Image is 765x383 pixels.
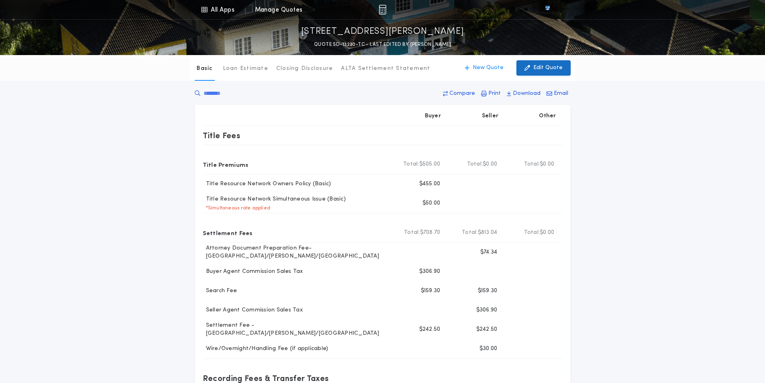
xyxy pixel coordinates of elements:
p: Seller Agent Commission Sales Tax [203,306,303,314]
b: Total: [467,160,483,168]
b: Total: [404,229,420,237]
p: * Simultaneous rate applied [203,205,271,211]
p: Loan Estimate [223,65,268,73]
p: Title Premiums [203,158,249,171]
p: $306.90 [419,268,441,276]
p: Compare [449,90,475,98]
p: ALTA Settlement Statement [341,65,430,73]
p: Print [488,90,501,98]
span: $505.00 [419,160,441,168]
p: Title Resource Network Simultaneous Issue (Basic) [203,195,346,203]
button: New Quote [457,60,512,76]
b: Total: [403,160,419,168]
p: Edit Quote [533,64,563,72]
p: Settlement Fee - [GEOGRAPHIC_DATA]/[PERSON_NAME]/[GEOGRAPHIC_DATA] [203,322,390,338]
p: $306.90 [476,306,498,314]
p: $242.50 [476,326,498,334]
button: Email [544,86,571,101]
p: Buyer [425,112,441,120]
p: Other [539,112,556,120]
p: Attorney Document Preparation Fee-[GEOGRAPHIC_DATA]/[PERSON_NAME]/[GEOGRAPHIC_DATA] [203,244,390,260]
button: Edit Quote [516,60,571,76]
img: img [379,5,386,14]
p: $455.00 [419,180,441,188]
p: Email [554,90,568,98]
p: New Quote [473,64,504,72]
b: Total: [524,229,540,237]
p: Title Resource Network Owners Policy (Basic) [203,180,331,188]
span: $813.04 [478,229,498,237]
p: $242.50 [419,326,441,334]
p: Wire/Overnight/Handling Fee (if applicable) [203,345,328,353]
p: Basic [196,65,212,73]
button: Compare [441,86,477,101]
b: Total: [462,229,478,237]
p: $159.30 [478,287,498,295]
p: $50.00 [422,199,441,207]
button: Print [479,86,503,101]
p: Buyer Agent Commission Sales Tax [203,268,303,276]
p: QUOTE SD-13230-TC - LAST EDITED BY [PERSON_NAME] [314,41,451,49]
p: $74.34 [480,248,498,256]
p: Search Fee [203,287,237,295]
span: $0.00 [483,160,497,168]
img: vs-icon [530,6,564,14]
p: Closing Disclosure [276,65,333,73]
span: $0.00 [540,229,554,237]
p: Settlement Fees [203,226,253,239]
span: $0.00 [540,160,554,168]
p: Title Fees [203,129,241,142]
p: Seller [482,112,499,120]
b: Total: [524,160,540,168]
button: Download [504,86,543,101]
p: $30.00 [479,345,498,353]
p: $159.30 [421,287,441,295]
p: [STREET_ADDRESS][PERSON_NAME] [301,25,464,38]
p: Download [513,90,541,98]
span: $708.70 [420,229,441,237]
